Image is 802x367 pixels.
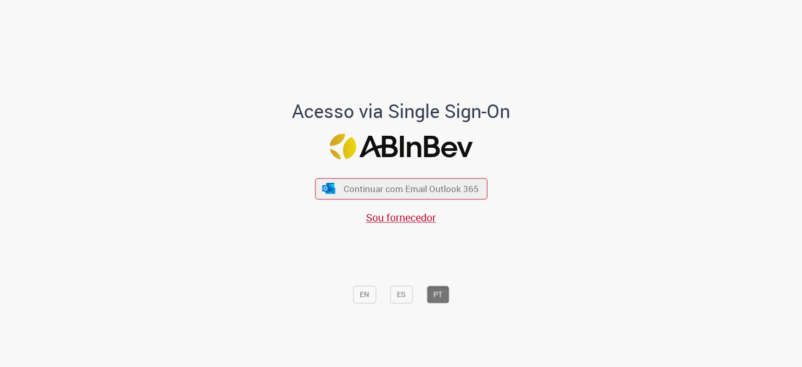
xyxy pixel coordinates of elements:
[427,286,449,304] button: PT
[353,286,376,304] button: EN
[390,286,412,304] button: ES
[366,210,436,224] a: Sou fornecedor
[256,101,546,122] h1: Acesso via Single Sign-On
[315,178,487,199] button: ícone Azure/Microsoft 360 Continuar com Email Outlook 365
[329,134,473,160] img: Logo ABInBev
[344,183,479,195] span: Continuar com Email Outlook 365
[322,183,336,194] img: ícone Azure/Microsoft 360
